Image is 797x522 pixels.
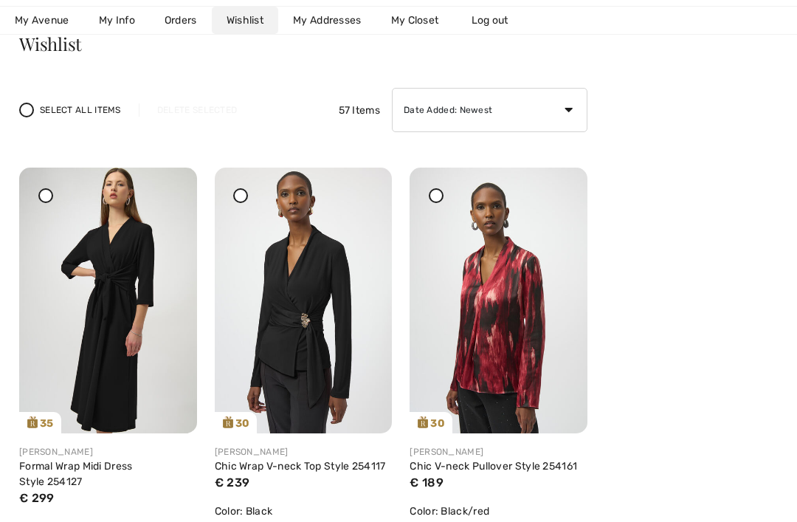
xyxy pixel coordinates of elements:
div: [PERSON_NAME] [19,445,197,459]
div: [PERSON_NAME] [410,445,587,459]
span: € 299 [19,491,55,505]
div: [PERSON_NAME] [215,445,393,459]
a: Chic V-neck Pullover Style 254161 [410,460,577,473]
a: Log out [457,7,538,34]
span: 57 Items [339,103,380,118]
a: Chic Wrap V-neck Top Style 254117 [215,460,386,473]
h3: Wishlist [19,35,587,52]
a: Orders [150,7,212,34]
span: Select All Items [40,103,121,117]
a: My Closet [376,7,454,34]
span: My Avenue [15,13,69,28]
div: Color: Black [215,504,393,519]
div: Delete Selected [139,103,255,117]
a: 30 [215,168,393,433]
a: Wishlist [212,7,278,34]
a: 35 [19,168,197,433]
div: Color: Black/red [410,504,587,519]
a: 30 [410,168,587,433]
span: € 239 [215,475,250,490]
a: My Addresses [278,7,376,34]
img: joseph-ribkoff-dresses-jumpsuits-black_254127c_1_82c5_search.jpg [19,168,197,433]
span: € 189 [410,475,444,490]
a: My Info [84,7,150,34]
img: joseph-ribkoff-tops-black_254117a_1_1595_search.jpg [215,168,393,433]
a: Formal Wrap Midi Dress Style 254127 [19,460,133,488]
img: joseph-ribkoff-tops-black-red_254161_1_45d6_search.jpg [410,168,587,433]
